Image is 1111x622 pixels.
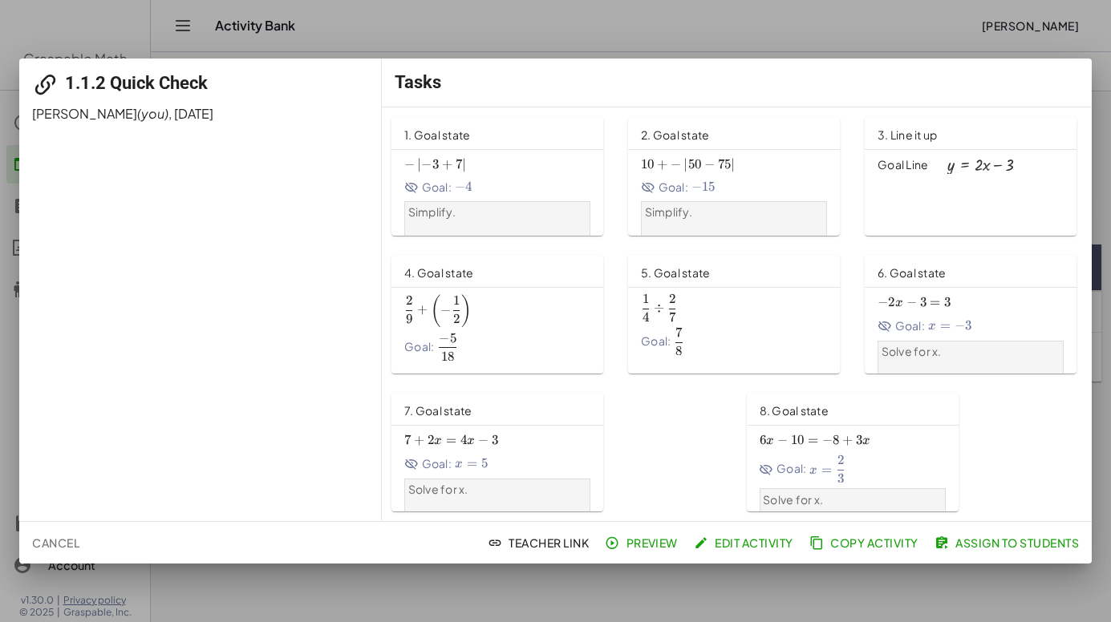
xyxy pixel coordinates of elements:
span: 1 [453,293,460,309]
span: ​ [460,296,461,313]
a: 4. Goal stateGoal: [391,255,609,374]
span: Goal Line [878,157,928,173]
span: x [862,434,870,447]
p: Solve for x. [763,492,942,508]
span: x [895,297,903,309]
span: Assign to Students [938,535,1079,550]
span: ∣ [683,156,687,172]
span: 7 [404,432,411,448]
span: Goal: [878,317,925,334]
span: + [657,156,667,172]
span: = [930,294,940,310]
div: Tasks [382,59,1092,107]
span: 7 [456,156,462,172]
span: ÷ [654,300,664,316]
a: 6. Goal stateGoal:Solve for x. [865,255,1082,374]
span: 7 [669,309,675,325]
span: Goal: [404,455,452,472]
a: 3. Line it upGoal Line [865,117,1082,236]
button: Assign to Students [931,528,1085,557]
span: 1. Goal state [404,127,470,142]
span: 5 [481,455,488,471]
span: Teacher Link [491,535,589,550]
span: − [878,294,888,310]
span: 2 [888,294,894,310]
span: − [704,156,715,172]
span: + [414,432,424,448]
span: 8. Goal state [760,403,829,418]
span: 1.1.2 Quick Check [65,73,208,93]
span: 3. Line it up [878,127,937,142]
span: ∣ [417,156,421,172]
a: Preview [602,528,684,557]
span: + [417,302,428,318]
span: 50 [688,156,702,172]
span: 6 [760,432,766,448]
span: 7. Goal state [404,403,472,418]
button: Copy Activity [806,528,925,557]
button: Teacher Link [485,528,595,557]
span: ​ [456,333,458,351]
span: ​ [412,296,414,313]
span: 3 [432,156,439,172]
span: 15 [702,179,716,195]
p: Solve for x. [408,482,587,498]
span: − [671,156,681,172]
span: x [928,320,936,333]
span: Cancel [32,535,79,550]
span: ∣ [462,156,466,172]
span: − [421,156,432,172]
span: Goal: [641,179,688,195]
span: ) [461,294,471,327]
span: x [766,434,774,447]
span: Copy Activity [813,535,918,550]
i: Goal State is hidden. [641,180,655,195]
span: 4. Goal state [404,265,473,280]
span: − [822,432,833,448]
span: = [808,432,818,448]
span: 6. Goal state [878,265,946,280]
i: Goal State is hidden. [760,462,774,477]
span: − [691,179,702,195]
span: Goal: [760,455,807,483]
span: 8 [833,432,839,448]
span: − [955,317,965,333]
span: Goal: [641,328,671,355]
a: 2. Goal stateGoal:Simplify. [628,117,845,236]
p: Simplify. [408,204,587,220]
span: 4 [460,432,467,448]
span: − [777,432,788,448]
span: [PERSON_NAME] [32,105,137,122]
i: Goal State is hidden. [404,180,419,195]
span: ​ [649,294,651,312]
span: ​ [675,294,677,312]
span: 2. Goal state [641,127,709,142]
span: 2 [837,452,844,468]
span: Edit Activity [697,535,793,550]
span: + [442,156,452,172]
span: (you) [137,105,168,122]
span: 2 [428,432,434,448]
span: − [478,432,489,448]
span: = [940,317,951,333]
span: 7 [675,325,682,341]
span: x [467,434,475,447]
span: ​ [844,455,845,473]
span: 10 [791,432,805,448]
span: Goal: [404,333,434,361]
span: − [439,330,449,346]
span: ∣ [731,156,735,172]
a: 7. Goal stateGoal:Solve for x. [391,393,727,511]
a: 8. Goal stateGoal:Solve for x. [747,393,1082,511]
span: = [821,462,832,478]
i: Goal State is hidden. [404,457,419,471]
span: 9 [406,311,412,327]
span: − [455,179,465,195]
span: 3 [492,432,498,448]
span: 10 [641,156,655,172]
span: x [809,464,817,477]
p: Solve for x. [882,344,1060,360]
span: 75 [718,156,732,172]
span: 3 [920,294,927,310]
span: 1 [643,291,649,307]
